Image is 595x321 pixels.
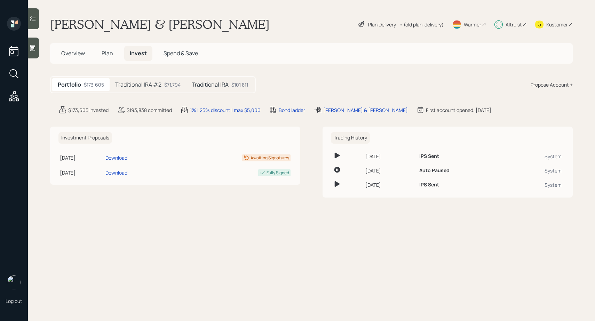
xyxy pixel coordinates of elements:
[510,153,562,160] div: System
[190,106,261,114] div: 1% | 25% discount | max $5,000
[68,106,109,114] div: $173,605 invested
[60,169,103,176] div: [DATE]
[231,81,248,88] div: $101,811
[368,21,396,28] div: Plan Delivery
[105,154,127,161] div: Download
[58,132,112,144] h6: Investment Proposals
[323,106,408,114] div: [PERSON_NAME] & [PERSON_NAME]
[164,81,181,88] div: $71,794
[546,21,568,28] div: Kustomer
[510,167,562,174] div: System
[164,49,198,57] span: Spend & Save
[115,81,161,88] h5: Traditional IRA #2
[127,106,172,114] div: $193,838 committed
[105,169,127,176] div: Download
[531,81,573,88] div: Propose Account +
[7,275,21,289] img: sami-boghos-headshot.png
[426,106,491,114] div: First account opened: [DATE]
[84,81,104,88] div: $173,605
[192,81,229,88] h5: Traditional IRA
[399,21,444,28] div: • (old plan-delivery)
[331,132,370,144] h6: Trading History
[50,17,270,32] h1: [PERSON_NAME] & [PERSON_NAME]
[60,154,103,161] div: [DATE]
[130,49,147,57] span: Invest
[61,49,85,57] span: Overview
[419,153,439,159] h6: IPS Sent
[419,168,450,174] h6: Auto Paused
[365,181,413,188] div: [DATE]
[365,153,413,160] div: [DATE]
[279,106,305,114] div: Bond ladder
[365,167,413,174] div: [DATE]
[58,81,81,88] h5: Portfolio
[510,181,562,188] div: System
[251,155,289,161] div: Awaiting Signatures
[419,182,439,188] h6: IPS Sent
[102,49,113,57] span: Plan
[464,21,481,28] div: Warmer
[267,170,289,176] div: Fully Signed
[6,298,22,304] div: Log out
[506,21,522,28] div: Altruist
